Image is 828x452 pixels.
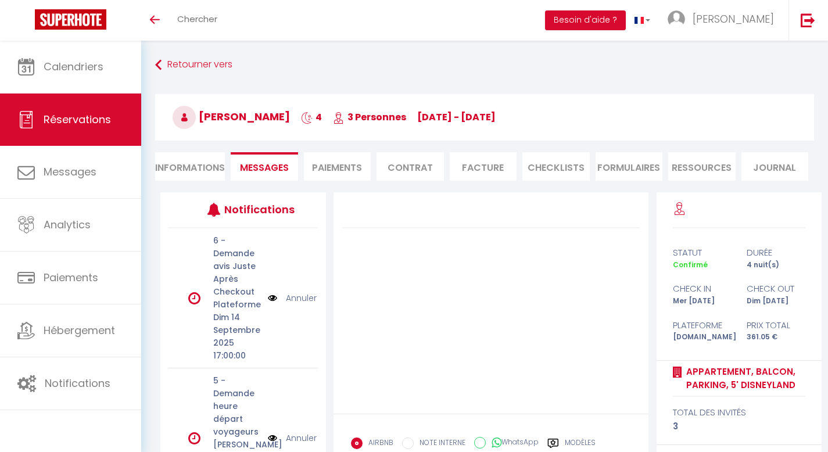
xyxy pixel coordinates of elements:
[682,365,805,392] a: Appartement, Balcon, Parking, 5' Disneyland
[363,437,393,450] label: AIRBNB
[522,152,590,181] li: CHECKLISTS
[739,296,813,307] div: Dim [DATE]
[213,374,260,438] p: 5 - Demande heure départ voyageurs
[35,9,106,30] img: Super Booking
[665,318,739,332] div: Plateforme
[268,432,277,444] img: NO IMAGE
[286,432,317,444] a: Annuler
[268,292,277,304] img: NO IMAGE
[224,196,287,223] h3: Notifications
[486,437,539,450] label: WhatsApp
[177,13,217,25] span: Chercher
[240,161,289,174] span: Messages
[565,437,596,452] label: Modèles
[801,13,815,27] img: logout
[668,10,685,28] img: ...
[44,112,111,127] span: Réservations
[739,246,813,260] div: durée
[596,152,663,181] li: FORMULAIRES
[377,152,444,181] li: Contrat
[155,55,814,76] a: Retourner vers
[414,437,465,450] label: NOTE INTERNE
[173,109,290,124] span: [PERSON_NAME]
[45,376,110,390] span: Notifications
[213,234,260,311] p: 6 - Demande avis Juste Après Checkout Plateforme
[44,270,98,285] span: Paiements
[673,419,805,433] div: 3
[673,260,708,270] span: Confirmé
[450,152,517,181] li: Facture
[417,110,496,124] span: [DATE] - [DATE]
[739,260,813,271] div: 4 nuit(s)
[155,152,225,181] li: Informations
[739,332,813,343] div: 361.05 €
[213,311,260,362] p: Dim 14 Septembre 2025 17:00:00
[545,10,626,30] button: Besoin d'aide ?
[668,152,736,181] li: Ressources
[665,332,739,343] div: [DOMAIN_NAME]
[301,110,322,124] span: 4
[304,152,371,181] li: Paiements
[739,282,813,296] div: check out
[673,406,805,419] div: total des invités
[286,292,317,304] a: Annuler
[665,282,739,296] div: check in
[333,110,406,124] span: 3 Personnes
[739,318,813,332] div: Prix total
[44,164,96,179] span: Messages
[44,59,103,74] span: Calendriers
[741,152,809,181] li: Journal
[9,5,44,40] button: Ouvrir le widget de chat LiveChat
[44,217,91,232] span: Analytics
[665,246,739,260] div: statut
[665,296,739,307] div: Mer [DATE]
[44,323,115,338] span: Hébergement
[693,12,774,26] span: [PERSON_NAME]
